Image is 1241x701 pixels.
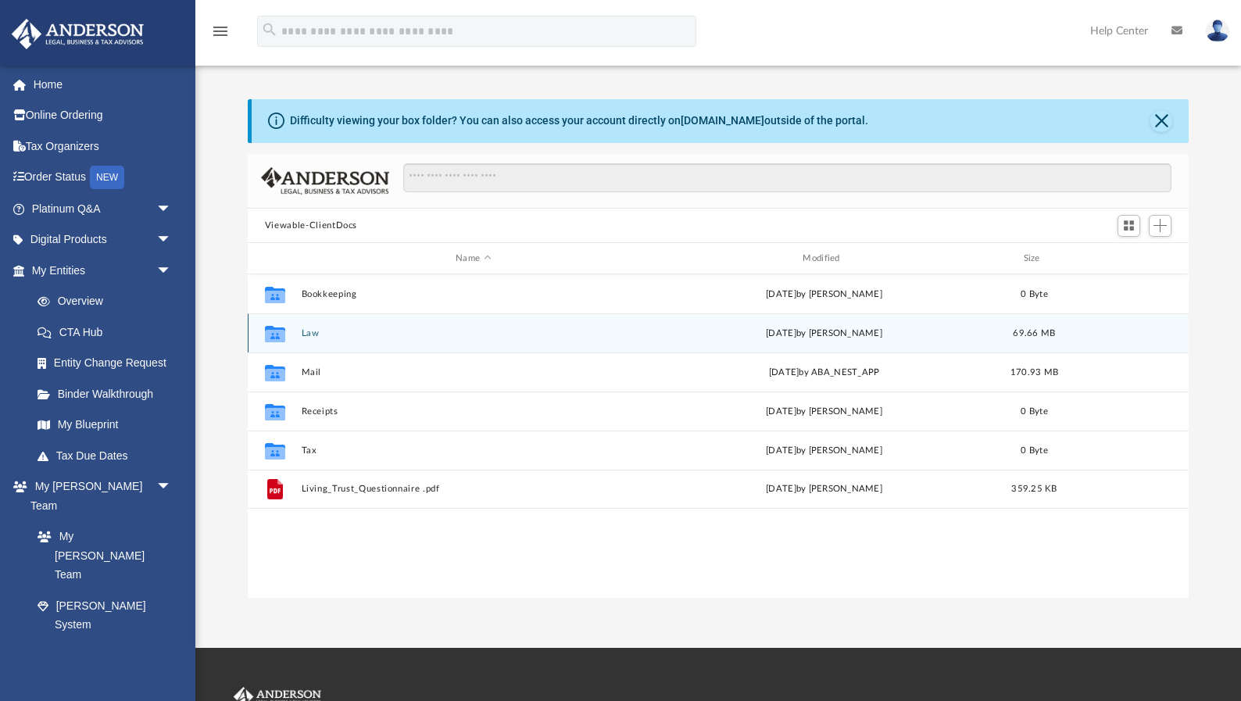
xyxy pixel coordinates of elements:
span: [DATE] [766,329,796,338]
button: Close [1150,110,1172,132]
a: [PERSON_NAME] System [22,590,188,640]
button: Switch to Grid View [1118,215,1141,237]
span: 0 Byte [1021,290,1048,299]
div: Modified [652,252,996,266]
a: My [PERSON_NAME] Teamarrow_drop_down [11,471,188,521]
div: [DATE] by [PERSON_NAME] [652,482,996,496]
div: [DATE] by ABA_NEST_APP [652,366,996,380]
span: 69.66 MB [1013,329,1055,338]
button: Law [301,328,645,338]
button: Receipts [301,406,645,417]
span: 359.25 KB [1011,485,1057,493]
button: Add [1149,215,1172,237]
a: Client Referrals [22,640,188,671]
button: Tax [301,445,645,456]
a: Home [11,69,195,100]
img: User Pic [1206,20,1229,42]
div: id [255,252,294,266]
a: Tax Due Dates [22,440,195,471]
i: menu [211,22,230,41]
a: My Blueprint [22,410,188,441]
button: Viewable-ClientDocs [265,219,357,233]
span: arrow_drop_down [156,224,188,256]
a: My Entitiesarrow_drop_down [11,255,195,286]
div: Difficulty viewing your box folder? You can also access your account directly on outside of the p... [290,113,868,129]
a: Order StatusNEW [11,162,195,194]
button: Mail [301,367,645,377]
div: Size [1003,252,1065,266]
div: [DATE] by [PERSON_NAME] [652,444,996,458]
div: NEW [90,166,124,189]
span: 0 Byte [1021,446,1048,455]
a: [DOMAIN_NAME] [681,114,764,127]
i: search [261,21,278,38]
a: CTA Hub [22,317,195,348]
span: 0 Byte [1021,407,1048,416]
div: [DATE] by [PERSON_NAME] [652,405,996,419]
button: Bookkeeping [301,289,645,299]
a: Binder Walkthrough [22,378,195,410]
a: My [PERSON_NAME] Team [22,521,180,591]
div: Name [300,252,645,266]
div: grid [248,274,1189,599]
span: arrow_drop_down [156,255,188,287]
a: Online Ordering [11,100,195,131]
span: arrow_drop_down [156,471,188,503]
div: [DATE] by [PERSON_NAME] [652,288,996,302]
a: Overview [22,286,195,317]
div: by [PERSON_NAME] [652,327,996,341]
div: id [1072,252,1182,266]
span: arrow_drop_down [156,193,188,225]
a: Entity Change Request [22,348,195,379]
a: Digital Productsarrow_drop_down [11,224,195,256]
input: Search files and folders [403,163,1172,193]
img: Anderson Advisors Platinum Portal [7,19,148,49]
a: Platinum Q&Aarrow_drop_down [11,193,195,224]
a: menu [211,30,230,41]
a: Tax Organizers [11,131,195,162]
span: 170.93 MB [1010,368,1058,377]
button: Living_Trust_Questionnaire .pdf [301,484,645,494]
